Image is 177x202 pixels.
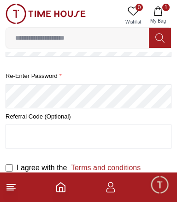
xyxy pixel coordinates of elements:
a: Home [55,182,66,193]
a: 0Wishlist [122,4,145,27]
span: 1 [162,4,170,11]
a: Terms and conditions [67,164,141,172]
img: ... [6,4,86,24]
span: My Bag [147,18,170,24]
span: 0 [136,4,143,11]
label: Referral Code (Optional) [6,112,171,121]
label: I agree with the [17,162,141,173]
span: Wishlist [122,18,145,25]
div: Chat Widget [150,175,170,195]
label: Re-enter Password [6,71,171,81]
button: 1My Bag [145,4,171,27]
